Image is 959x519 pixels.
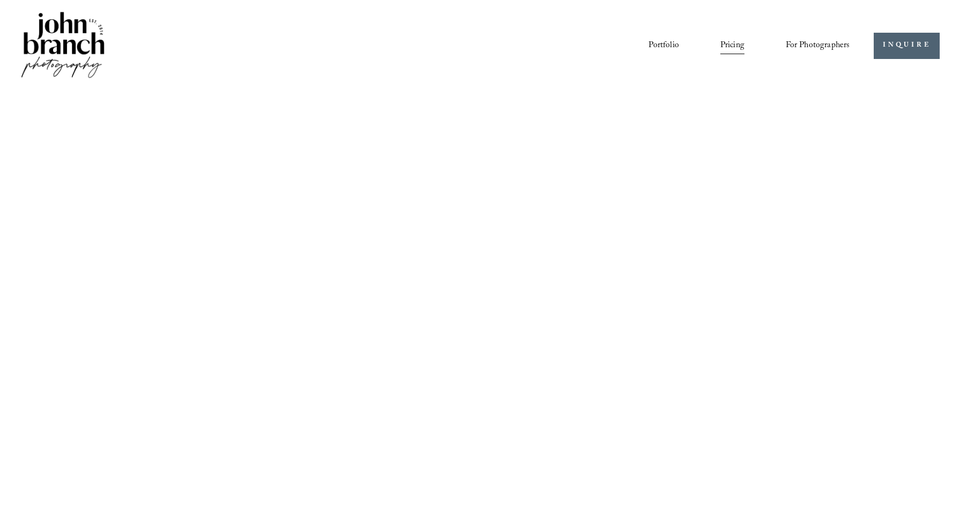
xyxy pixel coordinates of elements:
[720,36,744,55] a: Pricing
[786,36,850,55] a: folder dropdown
[874,33,940,59] a: INQUIRE
[786,38,850,54] span: For Photographers
[648,36,678,55] a: Portfolio
[19,10,106,82] img: John Branch IV Photography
